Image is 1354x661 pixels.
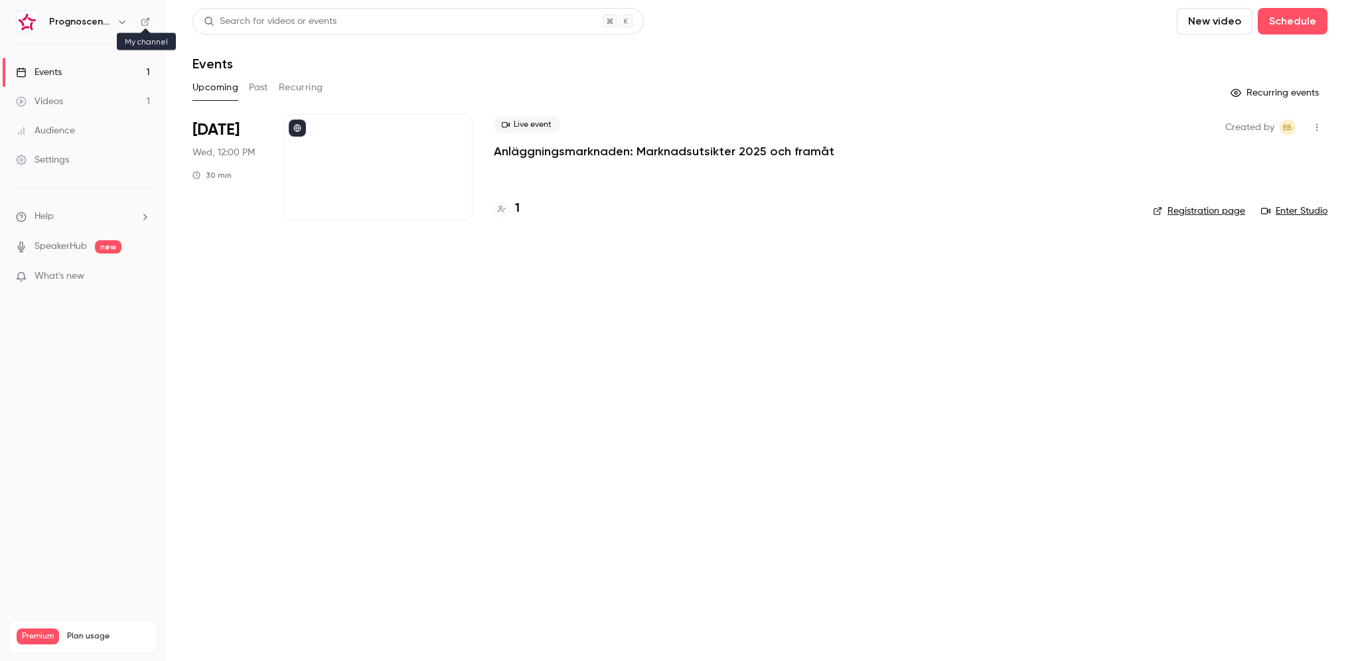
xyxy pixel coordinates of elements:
[67,631,149,642] span: Plan usage
[49,15,112,29] h6: Prognoscentret | Powered by Hubexo
[16,124,75,137] div: Audience
[35,240,87,254] a: SpeakerHub
[515,200,520,218] h4: 1
[192,114,262,220] div: Sep 17 Wed, 12:00 PM (Europe/Stockholm)
[17,628,59,644] span: Premium
[192,146,255,159] span: Wed, 12:00 PM
[95,240,121,254] span: new
[494,117,560,133] span: Live event
[1225,119,1274,135] span: Created by
[1280,119,1296,135] span: Emelie Bratt
[192,119,240,141] span: [DATE]
[1177,8,1252,35] button: New video
[17,11,38,33] img: Prognoscentret | Powered by Hubexo
[192,56,233,72] h1: Events
[249,77,268,98] button: Past
[16,66,62,79] div: Events
[35,269,84,283] span: What's new
[204,15,337,29] div: Search for videos or events
[279,77,323,98] button: Recurring
[1261,204,1327,218] a: Enter Studio
[16,153,69,167] div: Settings
[494,200,520,218] a: 1
[1258,8,1327,35] button: Schedule
[16,95,63,108] div: Videos
[1283,119,1292,135] span: EB
[35,210,54,224] span: Help
[16,210,150,224] li: help-dropdown-opener
[494,143,834,159] a: Anläggningsmarknaden: Marknadsutsikter 2025 och framåt
[192,77,238,98] button: Upcoming
[1225,82,1327,104] button: Recurring events
[192,170,232,181] div: 30 min
[1153,204,1245,218] a: Registration page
